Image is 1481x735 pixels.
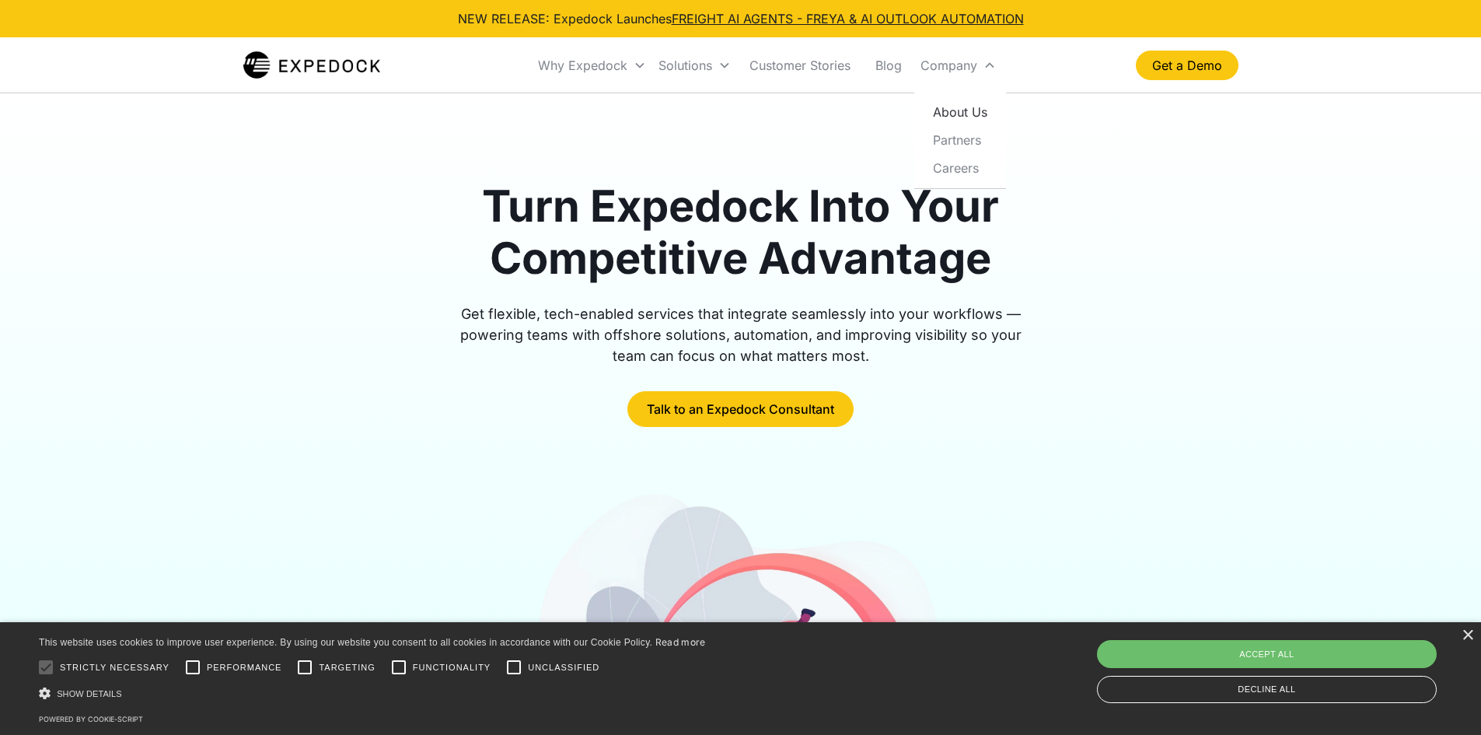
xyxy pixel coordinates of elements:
iframe: Chat Widget [1403,660,1481,735]
span: This website uses cookies to improve user experience. By using our website you consent to all coo... [39,637,652,648]
div: NEW RELEASE: Expedock Launches [458,9,1024,28]
div: Company [920,58,977,73]
div: Solutions [652,39,737,92]
a: Partners [920,126,1000,154]
a: Careers [920,154,1000,182]
img: Expedock Logo [243,50,381,81]
a: Read more [655,636,706,648]
div: Show details [39,685,706,702]
h1: Turn Expedock Into Your Competitive Advantage [442,180,1039,285]
div: Why Expedock [538,58,627,73]
span: Strictly necessary [60,661,169,674]
span: Unclassified [528,661,599,674]
div: Get flexible, tech-enabled services that integrate seamlessly into your workflows — powering team... [442,303,1039,366]
span: Show details [57,689,122,698]
a: Powered by cookie-script [39,715,143,723]
a: FREIGHT AI AGENTS - FREYA & AI OUTLOOK AUTOMATION [672,11,1024,26]
a: home [243,50,381,81]
div: Close [1462,630,1473,642]
span: Functionality [413,661,491,674]
a: Talk to an Expedock Consultant [627,391,854,427]
a: Get a Demo [1136,51,1238,80]
div: Accept all [1097,640,1437,668]
a: About Us [920,98,1000,126]
div: Company [914,39,1002,92]
nav: Company [914,92,1006,189]
div: Why Expedock [532,39,652,92]
a: Blog [863,39,914,92]
a: Customer Stories [737,39,863,92]
div: Solutions [658,58,712,73]
span: Targeting [319,661,375,674]
div: Decline all [1097,676,1437,703]
span: Performance [207,661,282,674]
